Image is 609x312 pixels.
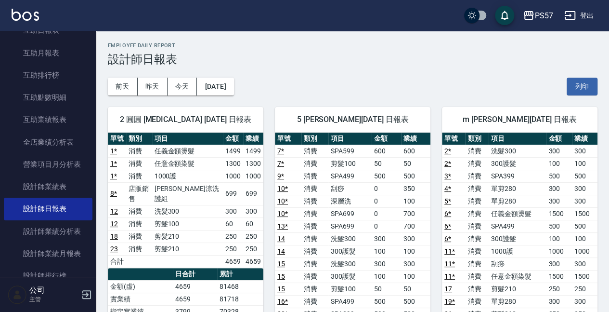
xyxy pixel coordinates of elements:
[401,207,430,220] td: 700
[223,133,243,145] th: 金額
[546,207,571,220] td: 1500
[328,220,372,232] td: SPA699
[465,133,488,145] th: 類別
[138,78,168,95] button: 昨天
[465,207,488,220] td: 消費
[572,232,597,245] td: 100
[454,115,586,124] span: m [PERSON_NAME][DATE] 日報表
[401,258,430,270] td: 300
[328,245,372,258] td: 300護髮
[465,295,488,308] td: 消費
[108,255,126,268] td: 合計
[173,280,217,293] td: 4659
[4,220,92,243] a: 設計師業績分析表
[572,195,597,207] td: 300
[301,157,328,170] td: 消費
[152,217,223,230] td: 剪髮100
[401,220,430,232] td: 700
[546,295,571,308] td: 300
[572,258,597,270] td: 300
[223,230,243,243] td: 250
[223,205,243,217] td: 300
[301,283,328,295] td: 消費
[152,243,223,255] td: 剪髮210
[546,220,571,232] td: 500
[126,205,152,217] td: 消費
[372,232,401,245] td: 300
[277,272,285,280] a: 15
[126,157,152,170] td: 消費
[223,182,243,205] td: 699
[372,170,401,182] td: 500
[328,182,372,195] td: 刮痧
[217,268,263,281] th: 累計
[108,78,138,95] button: 前天
[465,170,488,182] td: 消費
[126,170,152,182] td: 消費
[277,235,285,243] a: 14
[12,9,39,21] img: Logo
[108,293,173,305] td: 實業績
[489,133,546,145] th: 項目
[328,133,372,145] th: 項目
[126,145,152,157] td: 消費
[4,86,92,109] a: 互助點數明細
[328,270,372,283] td: 300護髮
[119,115,252,124] span: 2 圓圓 [MEDICAL_DATA] [DATE] 日報表
[372,207,401,220] td: 0
[372,245,401,258] td: 100
[444,285,452,293] a: 17
[126,217,152,230] td: 消費
[546,283,571,295] td: 250
[372,133,401,145] th: 金額
[489,220,546,232] td: SPA499
[489,170,546,182] td: SPA399
[489,232,546,245] td: 300護髮
[372,270,401,283] td: 100
[4,19,92,41] a: 互助日報表
[277,285,285,293] a: 15
[286,115,419,124] span: 5 [PERSON_NAME][DATE] 日報表
[301,145,328,157] td: 消費
[546,133,571,145] th: 金額
[8,285,27,304] img: Person
[223,157,243,170] td: 1300
[401,133,430,145] th: 業績
[489,195,546,207] td: 單剪280
[152,205,223,217] td: 洗髮300
[572,295,597,308] td: 300
[372,157,401,170] td: 50
[328,207,372,220] td: SPA699
[4,265,92,287] a: 設計師排行榜
[4,198,92,220] a: 設計師日報表
[301,220,328,232] td: 消費
[546,270,571,283] td: 1500
[301,182,328,195] td: 消費
[301,195,328,207] td: 消費
[401,270,430,283] td: 100
[372,295,401,308] td: 500
[572,283,597,295] td: 250
[4,131,92,153] a: 全店業績分析表
[4,109,92,131] a: 互助業績報表
[328,283,372,295] td: 剪髮100
[401,232,430,245] td: 300
[243,182,263,205] td: 699
[401,182,430,195] td: 350
[489,245,546,258] td: 1000護
[372,283,401,295] td: 50
[110,232,118,240] a: 18
[108,280,173,293] td: 金額(虛)
[534,10,553,22] div: PS57
[301,258,328,270] td: 消費
[277,247,285,255] a: 14
[442,133,465,145] th: 單號
[401,170,430,182] td: 500
[223,170,243,182] td: 1000
[126,243,152,255] td: 消費
[197,78,233,95] button: [DATE]
[489,258,546,270] td: 刮痧
[152,133,223,145] th: 項目
[301,295,328,308] td: 消費
[546,170,571,182] td: 500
